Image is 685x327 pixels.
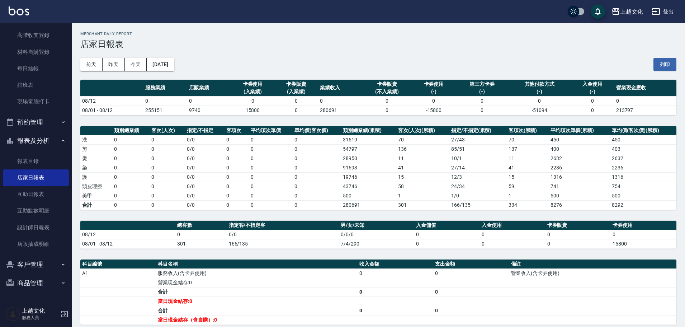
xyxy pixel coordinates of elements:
td: 1 [396,191,449,200]
h5: 上越文化 [22,307,58,314]
div: 其他付款方式 [510,80,569,88]
td: 31519 [341,135,396,144]
th: 類別總業績 [112,126,150,135]
td: 0 [112,172,150,182]
td: 12 / 3 [449,172,507,182]
td: 0 [112,144,150,154]
td: 0 [293,135,341,144]
td: 0 [150,172,185,182]
td: 59 [507,182,549,191]
td: 11 [507,154,549,163]
button: 報表及分析 [3,131,69,150]
div: 卡券販賣 [364,80,410,88]
td: 0 [225,154,249,163]
td: 0 [358,306,433,315]
td: 0 [150,191,185,200]
td: -51094 [509,106,571,115]
button: 昨天 [103,58,125,71]
td: 213797 [614,106,676,115]
td: 染 [80,163,112,172]
td: -15800 [412,106,456,115]
th: 指定/不指定(累積) [449,126,507,135]
td: 15800 [231,106,275,115]
td: 0 [150,200,185,210]
td: 41 [507,163,549,172]
th: 客次(人次)(累積) [396,126,449,135]
table: a dense table [80,260,676,325]
th: 科目名稱 [156,260,358,269]
td: 0 [249,200,293,210]
td: 255151 [143,106,187,115]
button: 客戶管理 [3,255,69,274]
td: 43746 [341,182,396,191]
td: 0/0 [185,200,225,210]
td: 0 / 0 [185,172,225,182]
th: 營業現金應收 [614,80,676,97]
td: 08/01 - 08/12 [80,106,143,115]
td: 7/4/290 [339,239,414,248]
td: 0 [249,182,293,191]
td: 0 [571,106,614,115]
a: 互助點數明細 [3,202,69,219]
td: 0 / 0 [185,154,225,163]
td: 280691 [318,106,362,115]
td: 合計 [80,200,112,210]
td: 0 [231,96,275,106]
button: 預約管理 [3,113,69,132]
td: 0 [112,154,150,163]
td: 0 [545,230,611,239]
td: 11 [396,154,449,163]
td: 0/0 [227,230,339,239]
td: 301 [396,200,449,210]
div: (-) [414,88,454,95]
td: 當日現金結存:0 [156,296,358,306]
button: save [591,4,605,19]
td: 0 [362,106,412,115]
a: 設計師日報表 [3,219,69,236]
td: 0 [274,106,318,115]
td: 0 [225,172,249,182]
td: 0 [249,163,293,172]
td: 0 [187,96,231,106]
td: 280691 [341,200,396,210]
td: 15800 [611,239,676,248]
td: 0 [143,96,187,106]
button: [DATE] [147,58,174,71]
td: 0 [175,230,227,239]
th: 卡券使用 [611,221,676,230]
td: 0 [293,154,341,163]
div: 卡券使用 [414,80,454,88]
th: 單均價(客次價) [293,126,341,135]
td: 19746 [341,172,396,182]
th: 入金使用 [480,221,545,230]
td: 0 [293,163,341,172]
td: 137 [507,144,549,154]
td: 166/135 [227,239,339,248]
div: (不入業績) [364,88,410,95]
td: 0 [433,287,509,296]
td: 8292 [610,200,676,210]
td: 服務收入(含卡券使用) [156,268,358,278]
div: 入金使用 [572,80,613,88]
td: 剪 [80,144,112,154]
td: 0 [614,96,676,106]
td: 0 [249,172,293,182]
td: 0 [414,230,480,239]
th: 類別總業績(累積) [341,126,396,135]
th: 卡券販賣 [545,221,611,230]
td: 24 / 34 [449,182,507,191]
h3: 店家日報表 [80,39,676,49]
td: 2236 [610,163,676,172]
a: 報表目錄 [3,153,69,169]
button: 商品管理 [3,274,69,293]
th: 單均價(客次價)(累積) [610,126,676,135]
td: 1 [507,191,549,200]
td: 0 [150,154,185,163]
td: 15 [396,172,449,182]
a: 排班表 [3,77,69,93]
th: 入金儲值 [414,221,480,230]
td: 54797 [341,144,396,154]
th: 店販業績 [187,80,231,97]
td: 27 / 43 [449,135,507,144]
th: 備註 [509,260,677,269]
